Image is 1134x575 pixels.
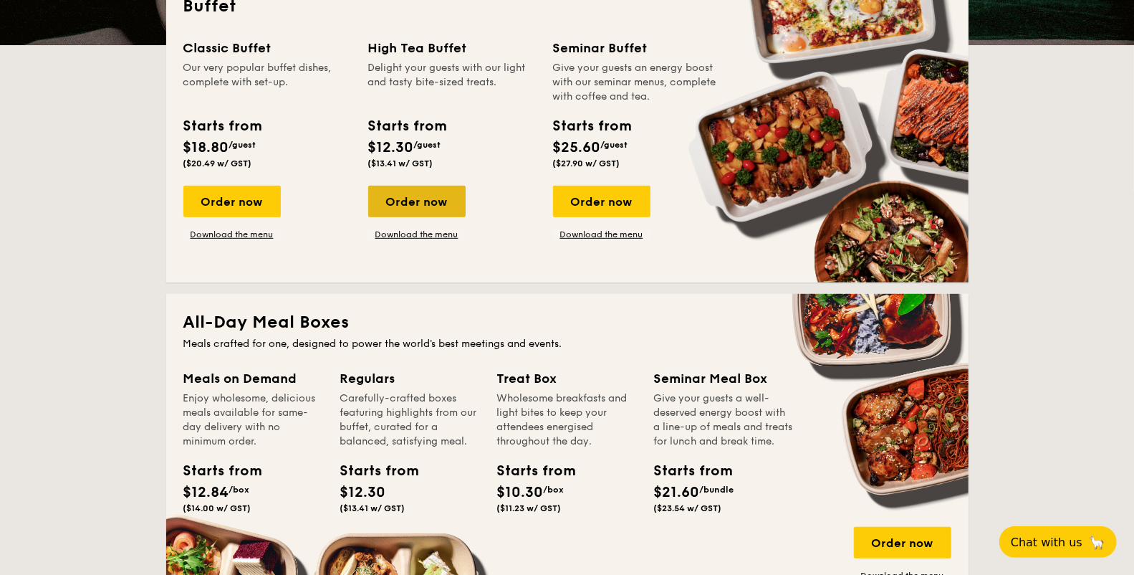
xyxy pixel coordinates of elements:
div: Seminar Meal Box [654,369,794,389]
div: Treat Box [497,369,637,389]
div: Starts from [183,460,248,482]
span: ($13.41 w/ GST) [368,158,433,168]
a: Download the menu [368,229,466,240]
div: Starts from [497,460,562,482]
span: /bundle [700,485,734,495]
div: High Tea Buffet [368,38,536,58]
span: ($20.49 w/ GST) [183,158,252,168]
span: $18.80 [183,139,229,156]
div: Seminar Buffet [553,38,721,58]
div: Wholesome breakfasts and light bites to keep your attendees energised throughout the day. [497,391,637,449]
div: Starts from [183,115,261,137]
span: $12.84 [183,484,229,501]
span: ($23.54 w/ GST) [654,503,722,513]
span: /box [229,485,250,495]
span: Chat with us [1011,536,1082,549]
span: $12.30 [368,139,414,156]
div: Starts from [654,460,719,482]
h2: All-Day Meal Boxes [183,311,951,334]
span: ($11.23 w/ GST) [497,503,562,513]
a: Download the menu [183,229,281,240]
span: $10.30 [497,484,544,501]
div: Order now [368,186,466,217]
div: Classic Buffet [183,38,351,58]
div: Order now [183,186,281,217]
span: /guest [229,140,256,150]
span: /guest [414,140,441,150]
span: $12.30 [340,484,386,501]
span: /box [544,485,564,495]
div: Starts from [553,115,631,137]
div: Order now [854,527,951,559]
button: Chat with us🦙 [999,526,1117,558]
span: ($13.41 w/ GST) [340,503,405,513]
div: Starts from [340,460,405,482]
div: Meals crafted for one, designed to power the world's best meetings and events. [183,337,951,351]
span: $21.60 [654,484,700,501]
div: Order now [553,186,650,217]
div: Delight your guests with our light and tasty bite-sized treats. [368,61,536,104]
span: ($27.90 w/ GST) [553,158,620,168]
span: 🦙 [1088,534,1105,551]
div: Our very popular buffet dishes, complete with set-up. [183,61,351,104]
div: Regulars [340,369,480,389]
div: Enjoy wholesome, delicious meals available for same-day delivery with no minimum order. [183,391,323,449]
div: Give your guests a well-deserved energy boost with a line-up of meals and treats for lunch and br... [654,391,794,449]
div: Meals on Demand [183,369,323,389]
span: /guest [601,140,628,150]
a: Download the menu [553,229,650,240]
span: $25.60 [553,139,601,156]
span: ($14.00 w/ GST) [183,503,251,513]
div: Give your guests an energy boost with our seminar menus, complete with coffee and tea. [553,61,721,104]
div: Carefully-crafted boxes featuring highlights from our buffet, curated for a balanced, satisfying ... [340,391,480,449]
div: Starts from [368,115,446,137]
